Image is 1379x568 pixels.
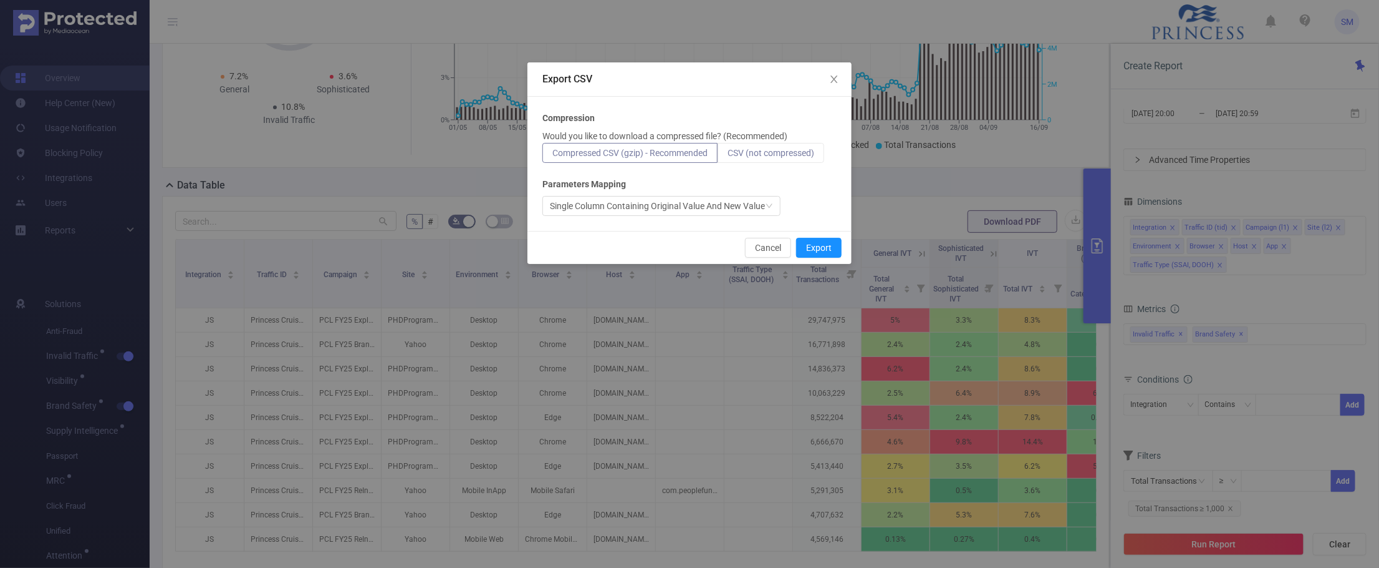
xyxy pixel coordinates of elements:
div: Export CSV [542,72,837,86]
button: Export [796,238,842,258]
span: Compressed CSV (gzip) - Recommended [552,148,708,158]
i: icon: down [766,202,773,211]
b: Parameters Mapping [542,178,626,191]
p: Would you like to download a compressed file? (Recommended) [542,130,787,143]
button: Close [817,62,852,97]
span: CSV (not compressed) [728,148,814,158]
b: Compression [542,112,595,125]
button: Cancel [745,238,791,258]
div: Single Column Containing Original Value And New Value [550,197,765,215]
i: icon: close [829,74,839,84]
